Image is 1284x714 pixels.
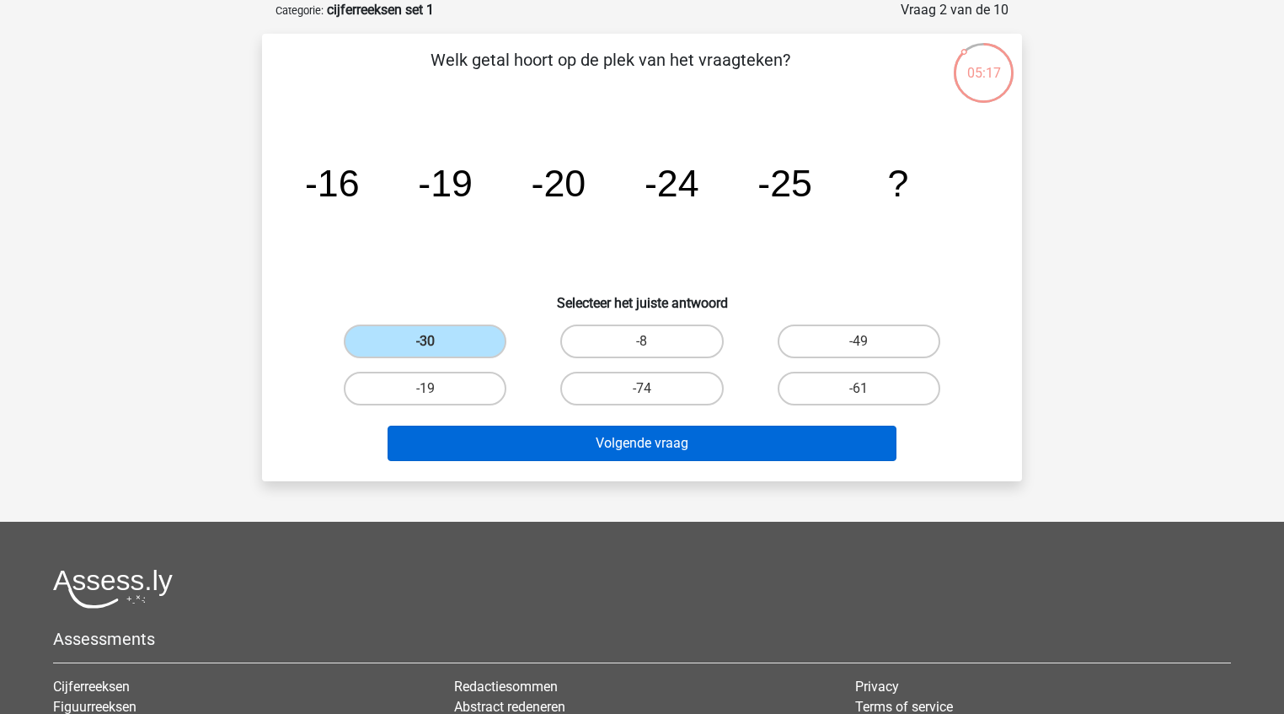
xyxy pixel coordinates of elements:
a: Cijferreeksen [53,679,130,695]
tspan: -24 [645,162,699,204]
a: Redactiesommen [454,679,558,695]
strong: cijferreeksen set 1 [327,2,434,18]
label: -30 [344,325,506,358]
tspan: -20 [532,162,586,204]
tspan: -19 [418,162,473,204]
tspan: -25 [757,162,812,204]
h5: Assessments [53,629,1231,649]
label: -19 [344,372,506,405]
div: 05:17 [952,41,1015,83]
p: Welk getal hoort op de plek van het vraagteken? [289,47,932,98]
tspan: ? [887,162,908,204]
label: -49 [778,325,940,358]
label: -61 [778,372,940,405]
label: -8 [560,325,723,358]
small: Categorie: [276,4,324,17]
label: -74 [560,372,723,405]
img: Assessly logo [53,569,173,609]
h6: Selecteer het juiste antwoord [289,282,995,311]
a: Privacy [855,679,899,695]
button: Volgende vraag [388,426,897,461]
tspan: -16 [305,162,360,204]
